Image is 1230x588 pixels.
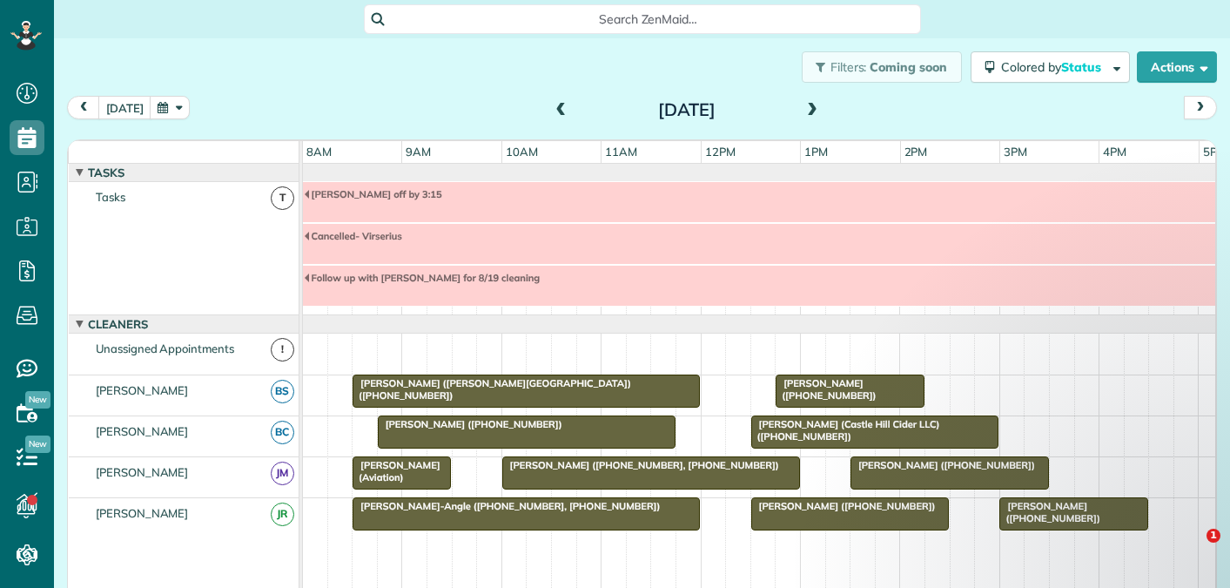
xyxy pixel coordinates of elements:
h2: [DATE] [578,100,796,119]
span: Cancelled- Virserius [303,230,403,242]
span: Unassigned Appointments [92,341,238,355]
span: 5pm [1200,145,1230,159]
span: [PERSON_NAME] (Aviation) [352,459,440,483]
span: Colored by [1001,59,1107,75]
span: [PERSON_NAME] [92,465,192,479]
span: 11am [602,145,641,159]
span: Tasks [92,190,129,204]
span: Cleaners [84,317,151,331]
span: Filters: [830,59,867,75]
span: ! [271,338,294,362]
span: 10am [502,145,541,159]
button: Colored byStatus [971,51,1130,83]
span: [PERSON_NAME] [92,383,192,397]
span: [PERSON_NAME] [92,424,192,438]
span: [PERSON_NAME] (Castle Hill Cider LLC) ([PHONE_NUMBER]) [750,418,940,443]
span: 2pm [901,145,931,159]
span: Follow up with [PERSON_NAME] for 8/19 cleaning [303,272,541,284]
span: BC [271,421,294,444]
span: T [271,186,294,210]
span: [PERSON_NAME] ([PHONE_NUMBER]) [750,500,937,512]
span: 9am [402,145,434,159]
span: Coming soon [870,59,948,75]
span: 12pm [702,145,739,159]
span: [PERSON_NAME] ([PERSON_NAME][GEOGRAPHIC_DATA]) ([PHONE_NUMBER]) [352,377,631,402]
span: [PERSON_NAME] ([PHONE_NUMBER]) [377,418,563,430]
button: next [1184,96,1217,119]
span: [PERSON_NAME] [92,506,192,520]
span: [PERSON_NAME] ([PHONE_NUMBER], [PHONE_NUMBER]) [501,459,780,471]
span: 4pm [1099,145,1130,159]
span: JR [271,503,294,526]
span: New [25,391,50,409]
span: [PERSON_NAME] ([PHONE_NUMBER]) [775,377,877,402]
span: Status [1061,59,1104,75]
span: 8am [303,145,335,159]
span: New [25,436,50,453]
button: [DATE] [98,96,151,119]
span: [PERSON_NAME]-Angle ([PHONE_NUMBER], [PHONE_NUMBER]) [352,500,661,512]
button: Actions [1137,51,1217,83]
span: 1pm [801,145,831,159]
span: 3pm [1000,145,1031,159]
span: JM [271,462,294,485]
button: prev [67,96,100,119]
span: 1 [1206,529,1220,543]
span: BS [271,380,294,403]
iframe: Intercom live chat [1171,529,1213,571]
span: [PERSON_NAME] off by 3:15 [303,188,443,200]
span: Tasks [84,166,128,179]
